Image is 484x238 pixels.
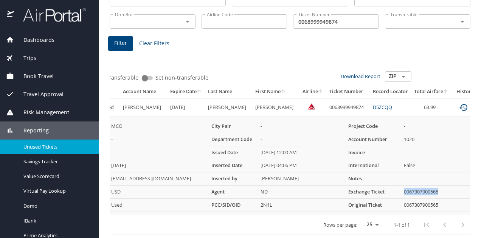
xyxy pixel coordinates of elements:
th: City Pair [208,120,258,133]
th: Record Locator [370,85,411,98]
td: 63.99 [411,98,451,117]
span: Unused Tickets [23,143,90,150]
span: Clear Filters [139,39,169,48]
td: USD [108,186,208,199]
span: Virtual Pay Lookup [23,187,90,195]
th: Last Name [205,85,252,98]
th: History [451,85,479,98]
button: Open [457,16,468,27]
span: Set non-transferable [155,75,208,80]
th: First Name [252,85,299,98]
span: Domo [23,203,90,210]
th: Account Name [120,85,167,98]
th: Inserted by [208,172,258,186]
td: ND [258,186,345,199]
td: [DATE] 04:06 PM [258,159,345,172]
th: Agent [208,186,258,199]
td: 0068999949874 [326,98,370,117]
td: MCO [108,120,208,133]
th: Project Code [345,120,401,133]
h3: 1 Results [51,58,411,71]
td: Used [108,199,208,212]
th: Total Airfare [411,85,451,98]
span: Book Travel [14,72,54,80]
button: Open [182,16,193,27]
th: International [345,159,401,172]
td: - [108,146,208,159]
span: Trips [14,54,36,62]
th: Ticket Number [326,85,370,98]
th: Exchange Ticket [345,186,401,199]
button: Clear Filters [136,37,172,51]
p: Rows per page: [323,223,357,227]
td: 2N1L [258,199,345,212]
button: Filter [108,36,133,51]
td: - [258,120,345,133]
span: Filter [114,38,127,48]
td: [PERSON_NAME] [258,172,345,186]
td: [PERSON_NAME] [120,98,167,117]
img: airportal-logo.png [15,8,86,22]
span: Set transferable [98,75,138,80]
select: rows per page [360,219,382,230]
td: [PERSON_NAME] [205,98,252,117]
th: Expire Date [167,85,205,98]
span: Value Scorecard [23,173,90,180]
th: Inserted Date [208,159,258,172]
button: sort [443,89,448,94]
p: 1-1 of 1 [394,223,410,227]
button: sort [197,89,202,94]
span: Dashboards [14,36,54,44]
td: [DATE] 12:00 AM [258,146,345,159]
th: Issued Date [208,146,258,159]
th: Account Number [345,133,401,146]
a: D5ZCQQ [373,104,392,111]
span: Savings Tracker [23,158,90,165]
span: Risk Management [14,108,69,117]
th: PCC/SID/OID [208,199,258,212]
span: Travel Approval [14,90,64,98]
th: Notes [345,172,401,186]
th: Original Ticket [345,199,401,212]
button: Open [398,71,409,82]
img: Delta Airlines [308,103,315,110]
td: [DATE] [108,159,208,172]
span: IBank [23,217,90,224]
td: [EMAIL_ADDRESS][DOMAIN_NAME] [108,172,208,186]
td: - [108,133,208,146]
th: Department Code [208,133,258,146]
th: Invoice [345,146,401,159]
a: Download Report [341,73,380,80]
th: Airline [299,85,326,98]
td: [PERSON_NAME] [252,98,299,117]
button: sort [281,89,286,94]
img: icon-airportal.png [7,8,15,22]
span: Reporting [14,126,49,135]
button: sort [318,89,323,94]
td: [DATE] [167,98,205,117]
td: - [258,133,345,146]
